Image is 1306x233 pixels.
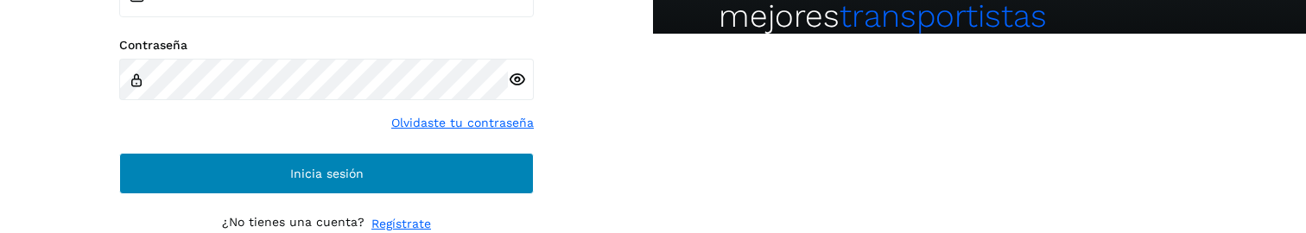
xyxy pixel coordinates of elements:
label: Contraseña [119,38,534,53]
a: Olvidaste tu contraseña [391,114,534,132]
span: Inicia sesión [290,167,364,179]
a: Regístrate [371,215,431,233]
button: Inicia sesión [119,153,534,194]
p: ¿No tienes una cuenta? [222,215,365,233]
